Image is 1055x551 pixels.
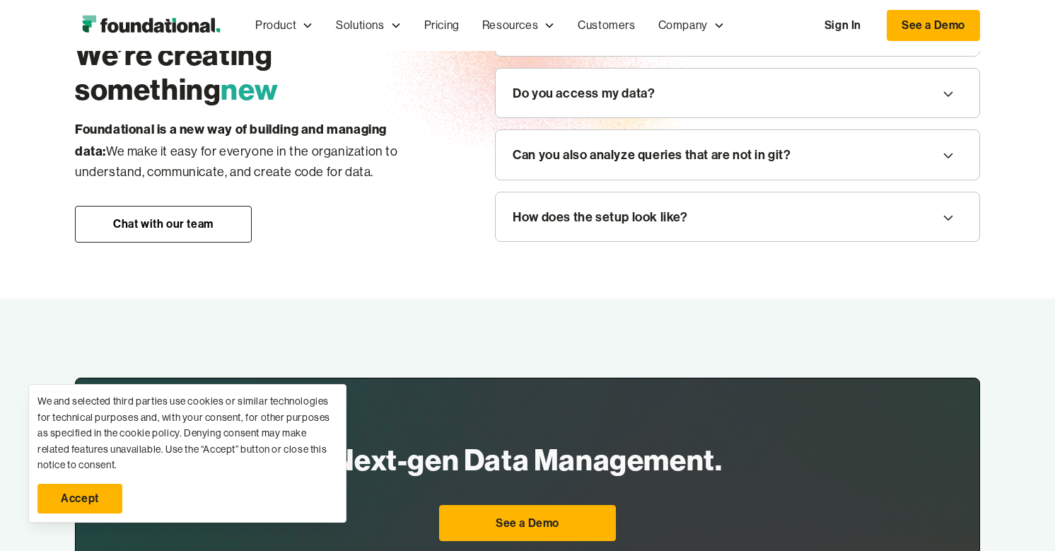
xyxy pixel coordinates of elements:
[800,387,1055,551] iframe: Chat Widget
[482,16,538,35] div: Resources
[413,2,471,49] a: Pricing
[513,83,655,104] div: Do you access my data?
[513,207,687,228] div: How does the setup look like?
[333,438,723,482] h2: Next-gen Data Management.
[513,144,791,166] div: Can you also analyze queries that are not in git?
[647,2,736,49] div: Company
[75,11,227,40] a: home
[75,11,227,40] img: Foundational Logo
[325,2,412,49] div: Solutions
[439,505,616,542] a: See a Demo
[37,393,337,472] div: We and selected third parties use cookies or similar technologies for technical purposes and, wit...
[75,206,252,243] a: Chat with our team
[221,71,278,108] span: new
[75,121,387,159] strong: Foundational is a new way of building and managing data:
[244,2,325,49] div: Product
[471,2,566,49] div: Resources
[75,37,438,108] h2: We’re creating something
[255,16,296,35] div: Product
[887,10,980,41] a: See a Demo
[75,119,438,183] p: We make it easy for everyone in the organization to understand, communicate, and create code for ...
[336,16,384,35] div: Solutions
[658,16,708,35] div: Company
[37,484,122,514] a: Accept
[566,2,646,49] a: Customers
[810,11,875,40] a: Sign In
